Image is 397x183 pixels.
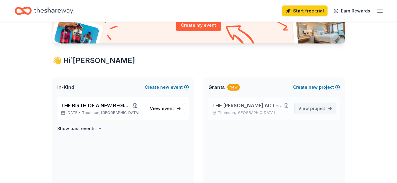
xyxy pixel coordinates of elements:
[309,84,318,91] span: new
[61,102,130,109] span: THE BIRTH OF A NEW BEGINING
[330,5,374,16] a: Earn Rewards
[208,84,225,91] span: Grants
[61,110,141,115] p: [DATE] •
[82,110,139,115] span: Thomson, [GEOGRAPHIC_DATA]
[146,103,185,114] a: View event
[212,102,283,109] span: THE [PERSON_NAME] ACT -- LIFE RECOVERY HOME STARTUP
[57,125,96,132] h4: Show past events
[57,125,102,132] button: Show past events
[226,25,256,48] img: Curvy arrow
[52,56,345,65] div: 👋 Hi `[PERSON_NAME]
[310,106,325,111] span: project
[15,4,73,18] a: Home
[160,84,169,91] span: new
[145,84,189,91] button: Createnewevent
[294,103,336,114] a: View project
[162,106,174,111] span: event
[298,105,325,112] span: View
[57,84,74,91] span: In-Kind
[227,84,240,91] div: New
[293,84,340,91] button: Createnewproject
[176,19,221,31] button: Create my event
[150,105,174,112] span: View
[212,110,289,115] p: Thomson, [GEOGRAPHIC_DATA]
[282,5,328,16] a: Start free trial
